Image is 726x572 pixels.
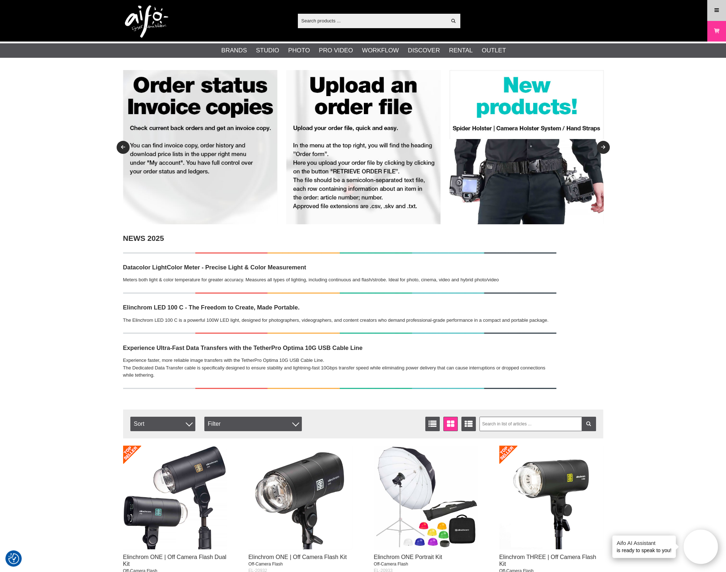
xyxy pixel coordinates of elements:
p: The Elinchrom LED 100 C is a powerful 100W LED light, designed for photographers, videographers, ... [123,317,556,324]
a: Workflow [362,46,399,55]
span: Sort [130,417,195,431]
button: Previous [117,141,130,154]
a: Brands [221,46,247,55]
a: Outlet [482,46,506,55]
a: Window [443,417,458,431]
div: is ready to speak to you! [612,536,676,558]
input: Search products ... [298,15,447,26]
a: Photo [288,46,310,55]
h4: Aifo AI Assistant [617,539,671,547]
a: List [425,417,440,431]
span: Off-Camera Flash [374,562,408,567]
a: Elinchrom THREE | Off Camera Flash Kit [499,554,596,567]
a: Elinchrom ONE | Off Camera Flash Kit [248,554,347,560]
a: Elinchrom ONE Portrait Kit [374,554,442,560]
img: NEWS! [123,252,556,253]
img: Elinchrom ONE | Off Camera Flash Dual Kit [123,446,227,550]
p: Meters both light & color temperature for greater accuracy. Measures all types of lighting, inclu... [123,276,556,284]
a: Elinchrom ONE | Off Camera Flash Dual Kit [123,554,227,567]
img: Ad:RET009 banner-resel-new-spihol.jpg [449,70,604,224]
a: Pro Video [319,46,353,55]
strong: Experience Ultra-Fast Data Transfers with the TetherPro Optima 10G USB Cable Line [123,344,363,351]
h2: NEWS 2025 [123,233,556,244]
button: Next [597,141,610,154]
a: Filter [582,417,596,431]
img: Ad:RET003 banner-resel-account-bgr.jpg [123,70,277,224]
img: Elinchrom ONE | Off Camera Flash Kit [248,446,352,550]
a: Rental [449,46,473,55]
img: NEWS! [123,292,556,294]
img: NEWS! [123,333,556,334]
a: Discover [408,46,440,55]
a: Studio [256,46,279,55]
input: Search in list of articles ... [479,417,596,431]
img: Revisit consent button [8,553,19,564]
img: logo.png [125,5,168,38]
strong: Elinchrom LED 100 C - The Freedom to Create, Made Portable. [123,304,300,311]
img: Elinchrom THREE | Off Camera Flash Kit [499,446,603,550]
div: Filter [204,417,302,431]
img: Elinchrom ONE Portrait Kit [374,446,478,550]
strong: Datacolor LightColor Meter - Precise Light & Color Measurement [123,264,307,271]
span: Off-Camera Flash [248,562,283,567]
img: Ad:RET002 banner-resel-upload-bgr.jpg [286,70,440,224]
p: Experience faster, more reliable image transfers with the TetherPro Optima 10G USB Cable Line. Th... [123,357,556,379]
img: NEWS! [123,388,556,389]
button: Consent Preferences [8,552,19,565]
a: Extended list [461,417,476,431]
